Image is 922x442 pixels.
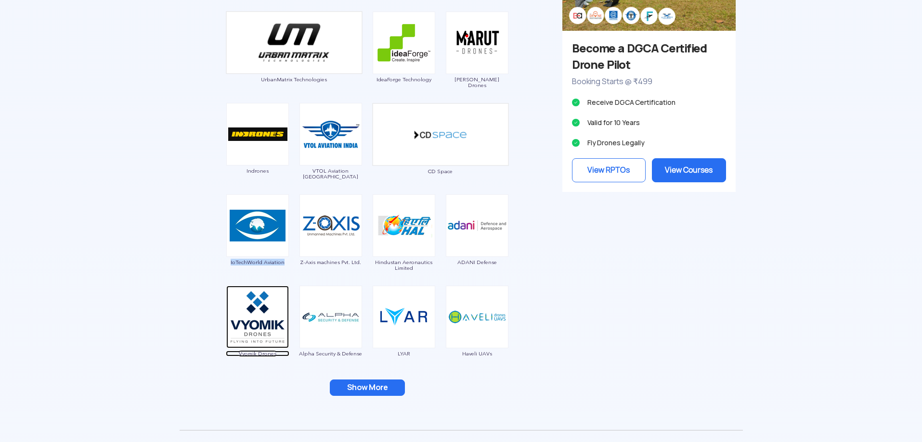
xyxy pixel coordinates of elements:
[373,286,435,348] img: img_lyar.png
[572,40,726,73] h3: Become a DGCA Certified Drone Pilot
[372,312,436,356] a: LYAR
[226,11,363,74] img: ic_urbanmatrix_double.png
[373,194,435,257] img: ic_hindustanaeronautics.png
[372,76,436,82] span: IdeaForge Technology
[445,259,509,265] span: ADANI Defense
[446,194,508,257] img: ic_adanidefence.png
[299,312,363,356] a: Alpha Security & Defense
[572,76,726,88] p: Booking Starts @ ₹499
[226,351,289,356] span: Vyomik Drones
[373,12,435,74] img: ic_ideaforge.png
[299,129,363,179] a: VTOL Aviation [GEOGRAPHIC_DATA]
[445,312,509,356] a: Haveli UAVs
[330,379,405,396] button: Show More
[299,351,363,356] span: Alpha Security & Defense
[445,221,509,265] a: ADANI Defense
[299,221,363,265] a: Z-Axis machines Pvt. Ltd.
[445,351,509,356] span: Haveli UAVs
[572,96,726,109] li: Receive DGCA Certification
[226,312,289,356] a: Vyomik Drones
[226,129,289,174] a: Indrones
[372,168,509,174] span: CD Space
[572,116,726,129] li: Valid for 10 Years
[299,286,362,348] img: ic_alphasecurity.png
[226,38,363,83] a: UrbanMatrix Technologies
[445,76,509,88] span: [PERSON_NAME] Drones
[226,76,363,82] span: UrbanMatrix Technologies
[372,351,436,356] span: LYAR
[299,194,362,257] img: ic_zaxis.png
[572,136,726,150] li: Fly Drones Legally
[299,103,362,165] img: ic_vtolaviation.png
[446,12,508,74] img: ic_marutdrones.png
[372,38,436,82] a: IdeaForge Technology
[372,129,509,174] a: CD Space
[446,286,508,348] img: ic_haveliuas.png
[652,158,726,182] a: View Courses
[372,221,436,271] a: Hindustan Aeronautics Limited
[226,259,289,265] span: IoTechWorld Aviation
[372,103,509,166] img: ic_cdspace_double.png
[226,103,289,165] img: ic_indrones.png
[226,168,289,174] span: Indrones
[572,158,646,182] a: View RPTOs
[226,286,289,348] img: ic_vyomik.png
[299,259,363,265] span: Z-Axis machines Pvt. Ltd.
[226,194,289,257] img: ic_iotechworld.png
[372,259,436,271] span: Hindustan Aeronautics Limited
[299,168,363,179] span: VTOL Aviation [GEOGRAPHIC_DATA]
